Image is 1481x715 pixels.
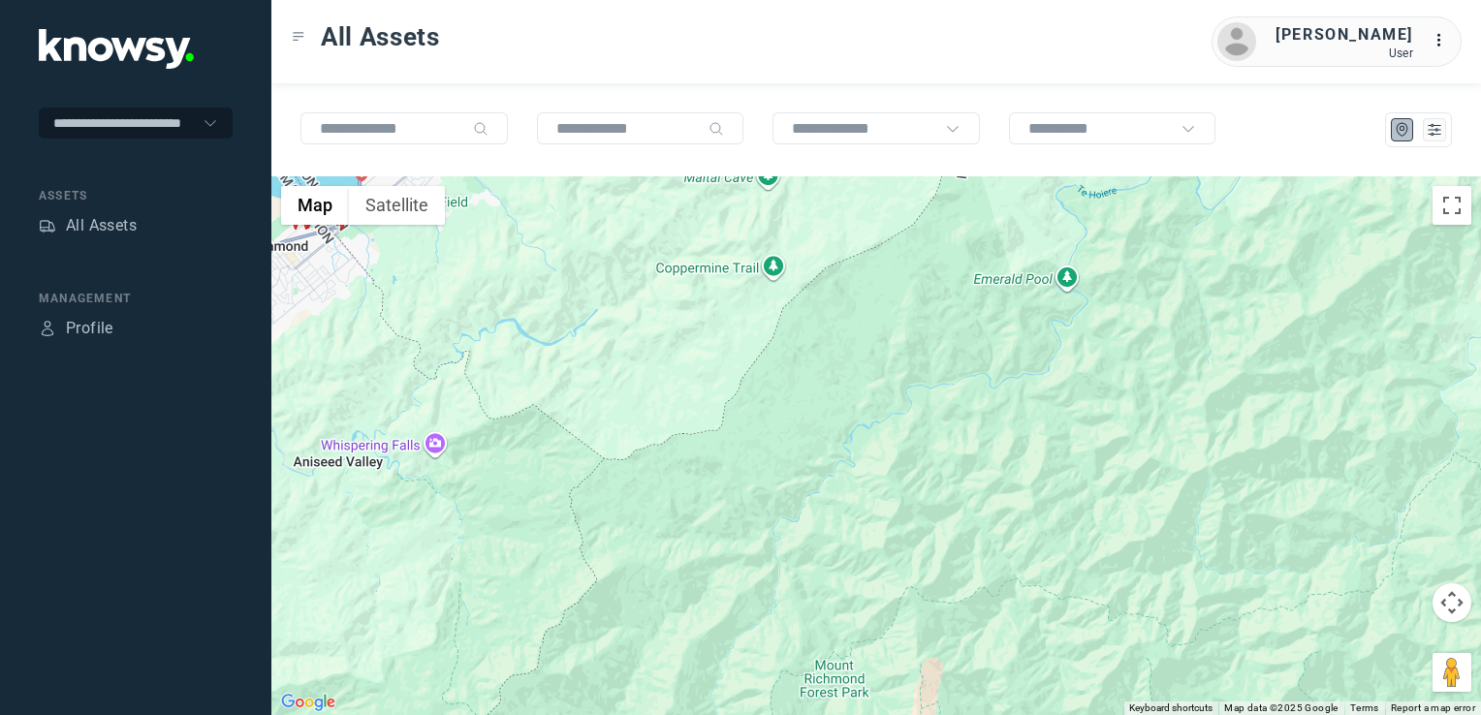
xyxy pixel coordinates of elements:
div: Map [1394,121,1411,139]
div: User [1276,47,1413,60]
button: Show satellite imagery [349,186,445,225]
a: Report a map error [1391,702,1475,713]
div: Assets [39,187,233,204]
button: Keyboard shortcuts [1129,701,1213,715]
div: : [1433,29,1456,52]
img: avatar.png [1217,22,1256,61]
div: Profile [66,317,113,340]
span: Map data ©2025 Google [1224,702,1338,713]
button: Map camera controls [1433,583,1471,622]
img: Google [276,690,340,715]
div: Profile [39,320,56,337]
div: : [1433,29,1456,55]
a: Terms (opens in new tab) [1350,702,1379,713]
span: All Assets [321,19,440,54]
div: Management [39,290,233,307]
div: [PERSON_NAME] [1276,23,1413,47]
div: Search [473,121,488,137]
div: Assets [39,217,56,234]
div: All Assets [66,214,137,237]
div: List [1426,121,1443,139]
img: Application Logo [39,29,194,69]
div: Search [709,121,724,137]
a: ProfileProfile [39,317,113,340]
a: AssetsAll Assets [39,214,137,237]
button: Toggle fullscreen view [1433,186,1471,225]
button: Show street map [281,186,349,225]
div: Toggle Menu [292,30,305,44]
tspan: ... [1434,33,1453,47]
a: Open this area in Google Maps (opens a new window) [276,690,340,715]
button: Drag Pegman onto the map to open Street View [1433,653,1471,692]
